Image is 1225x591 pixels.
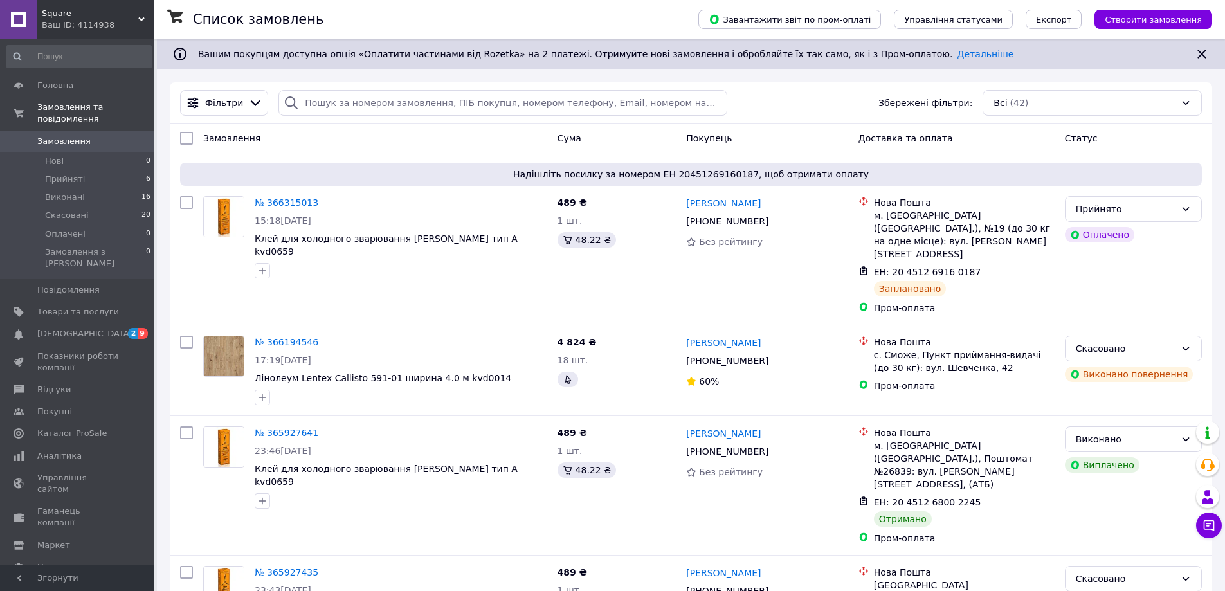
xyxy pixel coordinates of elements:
span: Маркет [37,540,70,551]
span: Каталог ProSale [37,428,107,439]
span: Вашим покупцям доступна опція «Оплатити частинами від Rozetka» на 2 платежі. Отримуйте нові замов... [198,49,1013,59]
span: Нові [45,156,64,167]
div: Прийнято [1076,202,1175,216]
span: Гаманець компанії [37,505,119,529]
h1: Список замовлень [193,12,323,27]
span: Збережені фільтри: [878,96,972,109]
button: Управління статусами [894,10,1013,29]
div: Виконано повернення [1065,367,1193,382]
span: 23:46[DATE] [255,446,311,456]
div: 48.22 ₴ [558,232,616,248]
span: Завантажити звіт по пром-оплаті [709,14,871,25]
div: [PHONE_NUMBER] [684,352,771,370]
span: Замовлення з [PERSON_NAME] [45,246,146,269]
span: Відгуки [37,384,71,396]
span: 1 шт. [558,215,583,226]
div: Пром-оплата [874,532,1055,545]
a: Детальніше [957,49,1014,59]
div: Пром-оплата [874,379,1055,392]
img: Фото товару [204,197,244,237]
span: 60% [699,376,719,386]
span: Доставка та оплата [858,133,953,143]
div: Нова Пошта [874,196,1055,209]
div: Скасовано [1076,572,1175,586]
span: Замовлення [37,136,91,147]
button: Експорт [1026,10,1082,29]
img: Фото товару [204,427,244,467]
div: с. Сможе, Пункт приймання-видачі (до 30 кг): вул. Шевченка, 42 [874,349,1055,374]
a: Лінолеум Lentex Callisto 591-01 ширина 4.0 м kvd0014 [255,373,511,383]
span: Cума [558,133,581,143]
span: Square [42,8,138,19]
span: Управління сайтом [37,472,119,495]
a: № 366315013 [255,197,318,208]
span: 489 ₴ [558,197,587,208]
span: 489 ₴ [558,567,587,577]
span: [DEMOGRAPHIC_DATA] [37,328,132,340]
div: Пром-оплата [874,302,1055,314]
span: ЕН: 20 4512 6800 2245 [874,497,981,507]
div: Нова Пошта [874,566,1055,579]
span: Фільтри [205,96,243,109]
span: 6 [146,174,150,185]
a: Клей для холодного зварювання [PERSON_NAME] тип А kvd0659 [255,233,518,257]
img: Фото товару [204,336,244,376]
span: Надішліть посилку за номером ЕН 20451269160187, щоб отримати оплату [185,168,1197,181]
span: 0 [146,246,150,269]
div: Виплачено [1065,457,1139,473]
span: Виконані [45,192,85,203]
span: 1 шт. [558,446,583,456]
span: Без рейтингу [699,237,763,247]
span: 15:18[DATE] [255,215,311,226]
span: Всі [994,96,1007,109]
a: [PERSON_NAME] [686,197,761,210]
a: [PERSON_NAME] [686,336,761,349]
a: Клей для холодного зварювання [PERSON_NAME] тип А kvd0659 [255,464,518,487]
span: Налаштування [37,561,103,573]
span: 2 [128,328,138,339]
span: Оплачені [45,228,86,240]
div: [PHONE_NUMBER] [684,212,771,230]
span: 4 824 ₴ [558,337,597,347]
span: Статус [1065,133,1098,143]
div: [PHONE_NUMBER] [684,442,771,460]
span: 20 [141,210,150,221]
div: Отримано [874,511,932,527]
div: Скасовано [1076,341,1175,356]
span: 0 [146,228,150,240]
input: Пошук за номером замовлення, ПІБ покупця, номером телефону, Email, номером накладної [278,90,727,116]
div: Заплановано [874,281,947,296]
span: ЕН: 20 4512 6916 0187 [874,267,981,277]
span: Замовлення та повідомлення [37,102,154,125]
a: № 366194546 [255,337,318,347]
span: Повідомлення [37,284,100,296]
span: Покупці [37,406,72,417]
span: Управління статусами [904,15,1003,24]
a: № 365927641 [255,428,318,438]
a: Фото товару [203,196,244,237]
span: 489 ₴ [558,428,587,438]
span: Замовлення [203,133,260,143]
input: Пошук [6,45,152,68]
div: Нова Пошта [874,336,1055,349]
div: Оплачено [1065,227,1134,242]
a: Фото товару [203,336,244,377]
button: Чат з покупцем [1196,513,1222,538]
span: 16 [141,192,150,203]
span: Головна [37,80,73,91]
div: Нова Пошта [874,426,1055,439]
a: Створити замовлення [1082,14,1212,24]
span: Прийняті [45,174,85,185]
span: Аналітика [37,450,82,462]
span: 17:19[DATE] [255,355,311,365]
a: № 365927435 [255,567,318,577]
span: Покупець [686,133,732,143]
span: Експорт [1036,15,1072,24]
span: Створити замовлення [1105,15,1202,24]
span: Без рейтингу [699,467,763,477]
div: Ваш ID: 4114938 [42,19,154,31]
div: м. [GEOGRAPHIC_DATA] ([GEOGRAPHIC_DATA].), Поштомат №26839: вул. [PERSON_NAME][STREET_ADDRESS], (... [874,439,1055,491]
